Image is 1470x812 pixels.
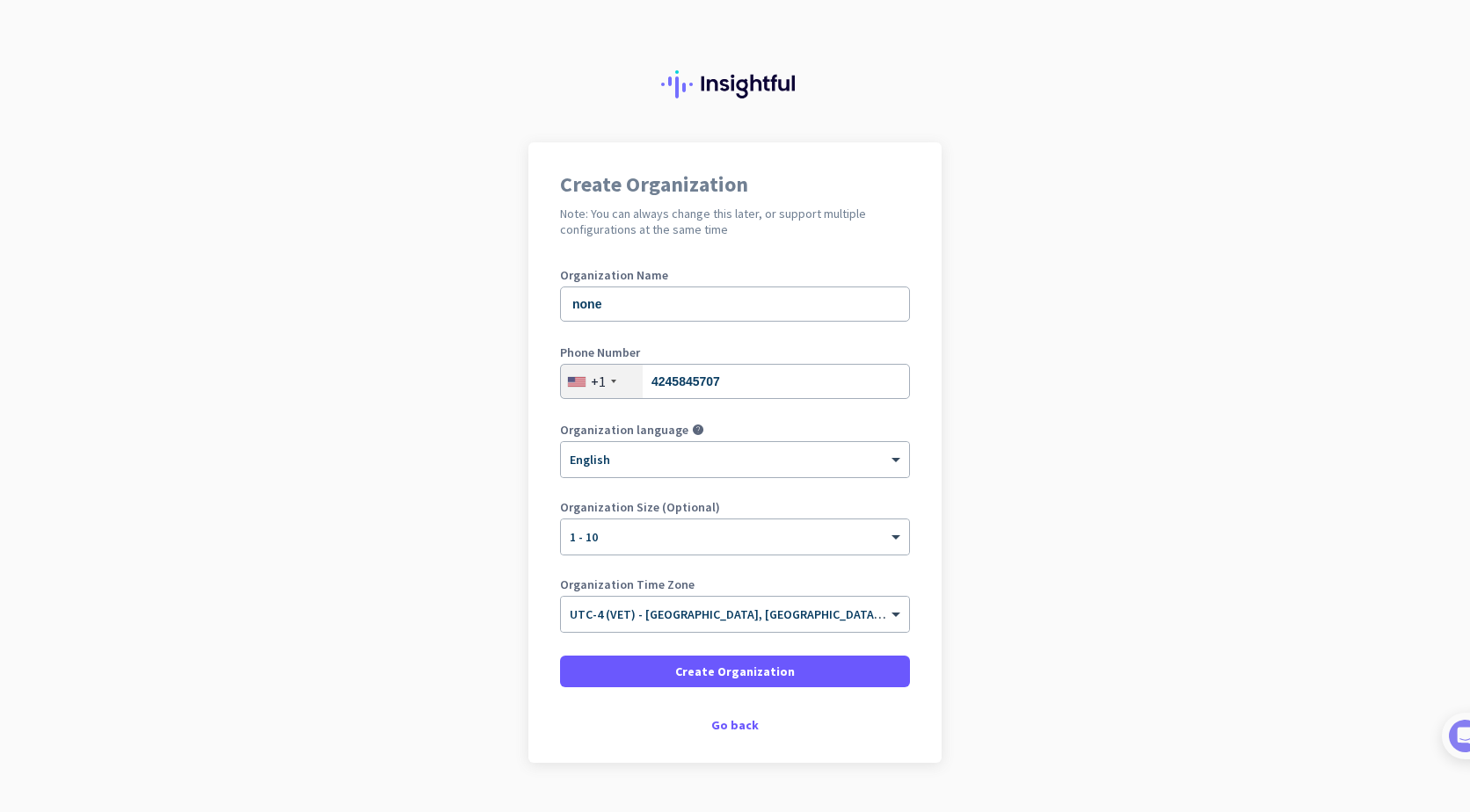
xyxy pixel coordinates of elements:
label: Organization Time Zone [560,578,910,591]
h2: Note: You can always change this later, or support multiple configurations at the same time [560,206,910,237]
button: Create Organization [560,656,910,687]
div: +1 [591,373,606,390]
h1: Create Organization [560,174,910,195]
img: Insightful [661,70,809,98]
span: Create Organization [675,663,795,680]
div: Go back [560,719,910,731]
i: help [692,424,704,436]
label: Organization language [560,424,688,436]
input: What is the name of your organization? [560,286,910,322]
input: 201-555-0123 [560,364,910,399]
label: Organization Size (Optional) [560,501,910,513]
label: Organization Name [560,269,910,281]
label: Phone Number [560,346,910,359]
